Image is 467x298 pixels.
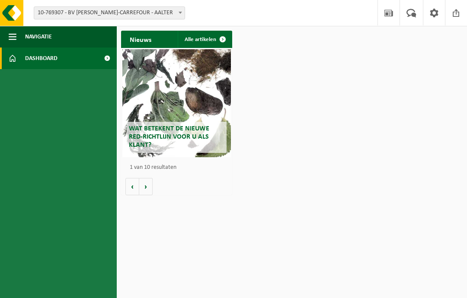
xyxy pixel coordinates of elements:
[178,31,231,48] a: Alle artikelen
[129,125,209,149] span: Wat betekent de nieuwe RED-richtlijn voor u als klant?
[121,31,160,48] h2: Nieuws
[139,178,153,195] button: Volgende
[25,48,58,69] span: Dashboard
[34,7,185,19] span: 10-769307 - BV MOYAERT-LOOTENS-CARREFOUR - AALTER
[25,26,52,48] span: Navigatie
[130,165,228,171] p: 1 van 10 resultaten
[122,49,231,157] a: Wat betekent de nieuwe RED-richtlijn voor u als klant?
[34,6,185,19] span: 10-769307 - BV MOYAERT-LOOTENS-CARREFOUR - AALTER
[125,178,139,195] button: Vorige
